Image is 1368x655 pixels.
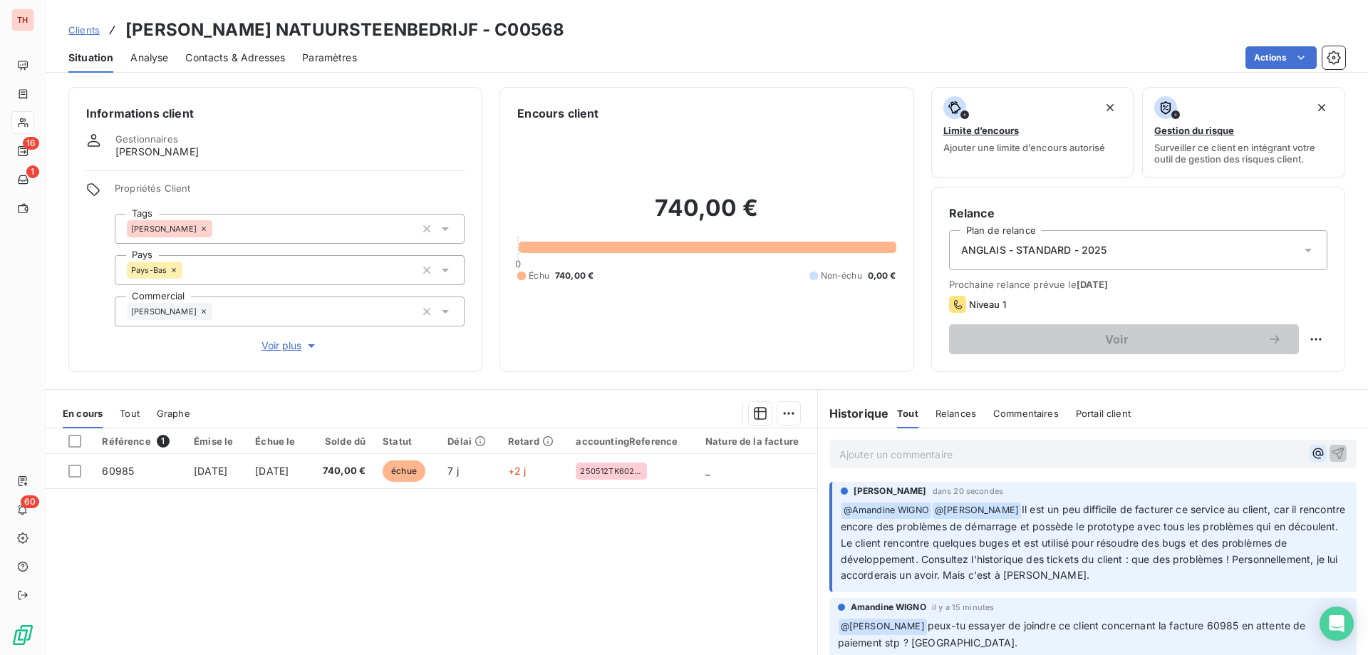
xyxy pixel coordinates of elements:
span: @ Amandine WIGNO [841,502,931,519]
div: Nature de la facture [705,435,809,447]
div: Délai [447,435,491,447]
span: En cours [63,408,103,419]
span: Voir plus [261,339,318,353]
span: Paramètres [302,51,357,65]
span: Contacts & Adresses [185,51,285,65]
span: ANGLAIS - STANDARD - 2025 [961,243,1107,257]
span: Échu [529,269,549,282]
span: 0,00 € [868,269,896,282]
h2: 740,00 € [517,194,896,237]
h3: [PERSON_NAME] NATUURSTEENBEDRIJF - C00568 [125,17,564,43]
span: [PERSON_NAME] [131,225,197,233]
span: Graphe [157,408,190,419]
span: [PERSON_NAME] [115,145,199,159]
span: peux-tu essayer de joindre ce client concernant la facture 60985 en attente de paiement stp ? [GE... [838,619,1309,649]
span: @ [PERSON_NAME] [933,502,1021,519]
span: 0 [515,258,521,269]
h6: Historique [818,405,889,422]
span: 740,00 € [555,269,594,282]
span: Ajouter une limite d’encours autorisé [943,142,1105,153]
span: _ [705,465,710,477]
input: Ajouter une valeur [212,305,224,318]
span: 16 [23,137,39,150]
div: Référence [102,435,177,448]
span: 1 [157,435,170,448]
span: 740,00 € [318,464,366,478]
span: Prochaine relance prévue le [949,279,1327,290]
div: Retard [508,435,559,447]
span: @ [PERSON_NAME] [839,619,927,635]
span: il y a 15 minutes [932,603,995,612]
span: Portail client [1076,408,1131,419]
span: Relances [936,408,976,419]
span: Commentaires [993,408,1059,419]
span: Surveiller ce client en intégrant votre outil de gestion des risques client. [1154,142,1333,165]
button: Voir [949,324,1299,354]
div: Émise le [194,435,238,447]
span: dans 20 secondes [933,487,1003,495]
span: 60985 [102,465,134,477]
div: TH [11,9,34,31]
span: Tout [897,408,918,419]
img: Logo LeanPay [11,624,34,646]
span: Tout [120,408,140,419]
div: accountingReference [576,435,688,447]
span: 7 j [447,465,458,477]
span: Pays-Bas [131,266,167,274]
input: Ajouter une valeur [182,264,194,277]
div: Échue le [255,435,300,447]
span: Propriétés Client [115,182,465,202]
span: échue [383,460,425,482]
span: Niveau 1 [969,299,1006,310]
a: Clients [68,23,100,37]
button: Actions [1245,46,1317,69]
input: Ajouter une valeur [212,222,224,235]
span: Non-échu [821,269,862,282]
span: [PERSON_NAME] [854,485,927,497]
span: 60 [21,495,39,508]
span: Voir [966,334,1268,345]
span: Analyse [130,51,168,65]
span: 1 [26,165,39,178]
span: Gestion du risque [1154,125,1234,136]
div: Open Intercom Messenger [1320,607,1354,641]
span: Situation [68,51,113,65]
button: Limite d’encoursAjouter une limite d’encours autorisé [931,87,1134,178]
span: Amandine WIGNO [851,601,926,614]
span: +2 j [508,465,527,477]
button: Gestion du risqueSurveiller ce client en intégrant votre outil de gestion des risques client. [1142,87,1345,178]
span: [DATE] [1077,279,1109,290]
span: [DATE] [255,465,289,477]
span: Clients [68,24,100,36]
h6: Relance [949,205,1327,222]
div: Statut [383,435,430,447]
h6: Informations client [86,105,465,122]
span: Il est un peu difficile de facturer ce service au client, car il rencontre encore des problèmes d... [841,503,1349,582]
span: [DATE] [194,465,227,477]
span: [PERSON_NAME] [131,307,197,316]
button: Voir plus [115,338,465,354]
span: Gestionnaires [115,133,178,145]
span: 250512TK60299AW [580,467,643,475]
span: Limite d’encours [943,125,1019,136]
h6: Encours client [517,105,598,122]
div: Solde dû [318,435,366,447]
